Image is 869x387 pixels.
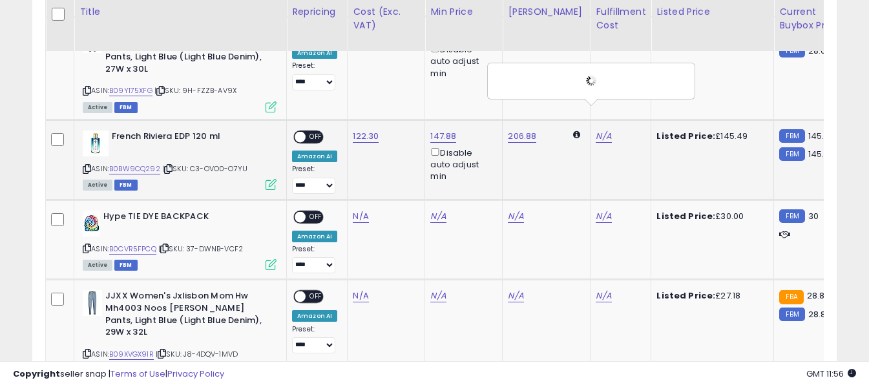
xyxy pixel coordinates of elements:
a: 122.30 [353,130,379,143]
b: JJXX Women's Jxlisbon Mom Hw Mh4003 Noos [PERSON_NAME] Pants, Light Blue (Light Blue Denim), 27W ... [105,27,262,78]
div: £145.49 [656,131,764,142]
div: Cost (Exc. VAT) [353,5,419,32]
span: All listings currently available for purchase on Amazon [83,180,112,191]
div: ASIN: [83,27,277,111]
span: 145.49 [808,148,835,160]
div: ASIN: [83,211,277,269]
a: N/A [596,210,611,223]
div: Amazon AI [292,151,337,162]
a: N/A [596,289,611,302]
span: 28.86 [808,308,832,320]
a: B0CVR5FPCQ [109,244,156,255]
div: Title [79,5,281,19]
span: | SKU: 37-DWNB-VCF2 [158,244,243,254]
div: Amazon AI [292,310,337,322]
b: Listed Price: [656,210,715,222]
div: Current Buybox Price [779,5,846,32]
a: Privacy Policy [167,368,224,380]
span: OFF [306,211,326,222]
small: FBM [779,308,804,321]
div: Disable auto adjust min [430,42,492,79]
span: OFF [306,291,326,302]
strong: Copyright [13,368,60,380]
b: Listed Price: [656,289,715,302]
span: FBM [114,180,138,191]
small: FBM [779,129,804,143]
img: 31cRD9N7BmL._SL40_.jpg [83,290,102,316]
div: Min Price [430,5,497,19]
div: Amazon AI [292,47,337,59]
div: Disable auto adjust min [430,145,492,183]
a: N/A [430,289,446,302]
a: B09Y175XFG [109,85,152,96]
span: 30 [808,210,819,222]
div: Preset: [292,61,337,90]
small: FBM [779,209,804,223]
div: £30.00 [656,211,764,222]
div: [PERSON_NAME] [508,5,585,19]
a: B0BW9CQ292 [109,163,160,174]
div: seller snap | | [13,368,224,381]
b: French Riviera EDP 120 ml [112,131,269,146]
a: N/A [508,289,523,302]
span: | SKU: 9H-FZZB-AV9X [154,85,236,96]
div: Fulfillment Cost [596,5,645,32]
small: FBM [779,147,804,161]
a: N/A [508,210,523,223]
div: Repricing [292,5,342,19]
div: £27.18 [656,290,764,302]
span: All listings currently available for purchase on Amazon [83,102,112,113]
a: N/A [353,289,368,302]
div: Preset: [292,165,337,194]
b: Hype TIE DYE BACKPACK [103,211,260,226]
small: FBA [779,290,803,304]
img: 31L0BV1yz-L._SL40_.jpg [83,131,109,156]
span: 145.49 [808,130,835,142]
a: 206.88 [508,130,536,143]
b: Listed Price: [656,130,715,142]
div: Preset: [292,325,337,354]
a: N/A [430,210,446,223]
span: 2025-08-14 11:56 GMT [806,368,856,380]
b: JJXX Women's Jxlisbon Mom Hw Mh4003 Noos [PERSON_NAME] Pants, Light Blue (Light Blue Denim), 29W ... [105,290,262,341]
div: Listed Price [656,5,768,19]
img: 41WqpRqJK+L._SL40_.jpg [83,211,100,236]
span: All listings currently available for purchase on Amazon [83,260,112,271]
div: ASIN: [83,131,277,189]
span: FBM [114,260,138,271]
a: Terms of Use [110,368,165,380]
span: 28.86 [807,289,830,302]
span: FBM [114,102,138,113]
a: N/A [353,210,368,223]
div: Preset: [292,245,337,274]
a: N/A [596,130,611,143]
span: | SKU: C3-OVO0-O7YU [162,163,247,174]
span: OFF [306,131,326,142]
i: Calculated using Dynamic Max Price. [573,131,580,139]
div: Amazon AI [292,231,337,242]
a: 147.88 [430,130,456,143]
